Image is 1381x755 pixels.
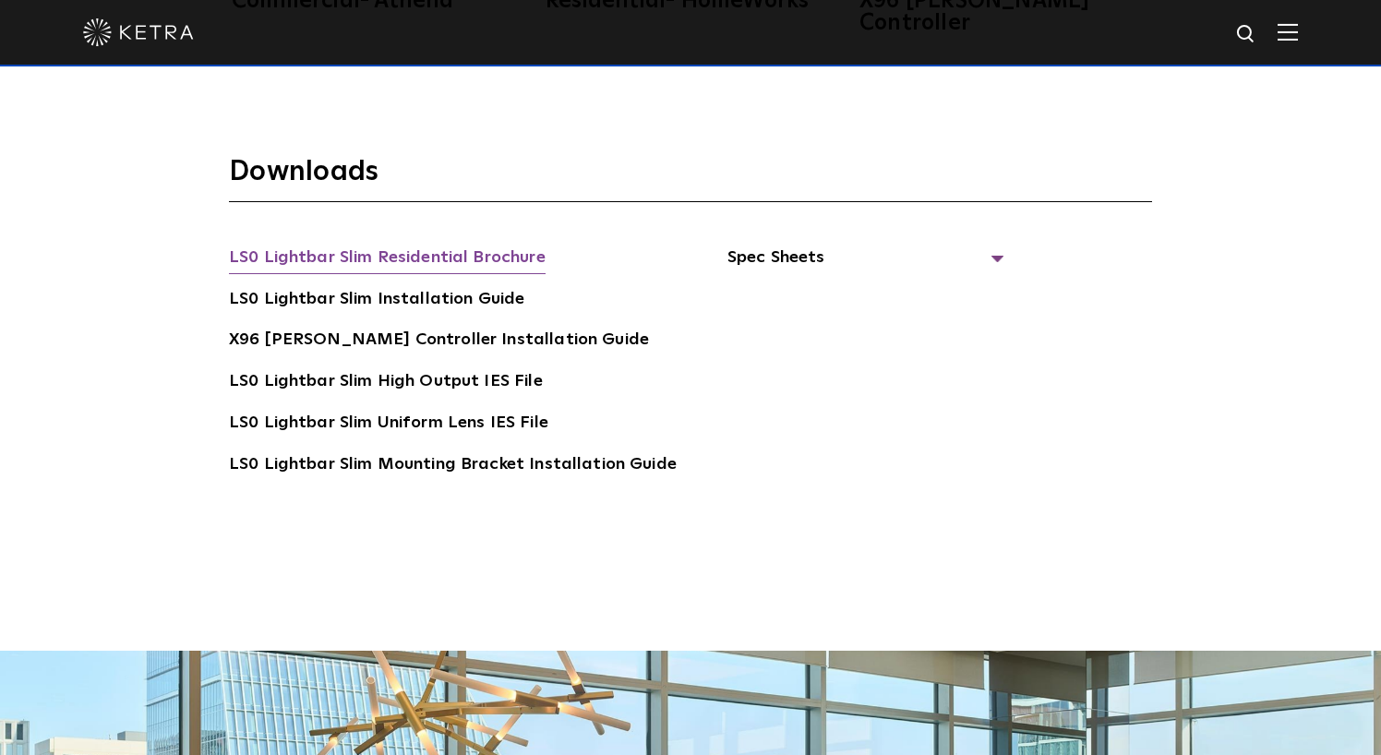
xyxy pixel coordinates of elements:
a: LS0 Lightbar Slim Residential Brochure [229,245,546,274]
img: ketra-logo-2019-white [83,18,194,46]
img: Hamburger%20Nav.svg [1278,23,1298,41]
a: LS0 Lightbar Slim Uniform Lens IES File [229,410,548,439]
a: LS0 Lightbar Slim High Output IES File [229,368,543,398]
a: LS0 Lightbar Slim Mounting Bracket Installation Guide [229,451,677,481]
img: search icon [1235,23,1258,46]
span: Spec Sheets [727,245,1004,285]
h3: Downloads [229,154,1152,202]
a: LS0 Lightbar Slim Installation Guide [229,286,524,316]
a: X96 [PERSON_NAME] Controller Installation Guide [229,327,649,356]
